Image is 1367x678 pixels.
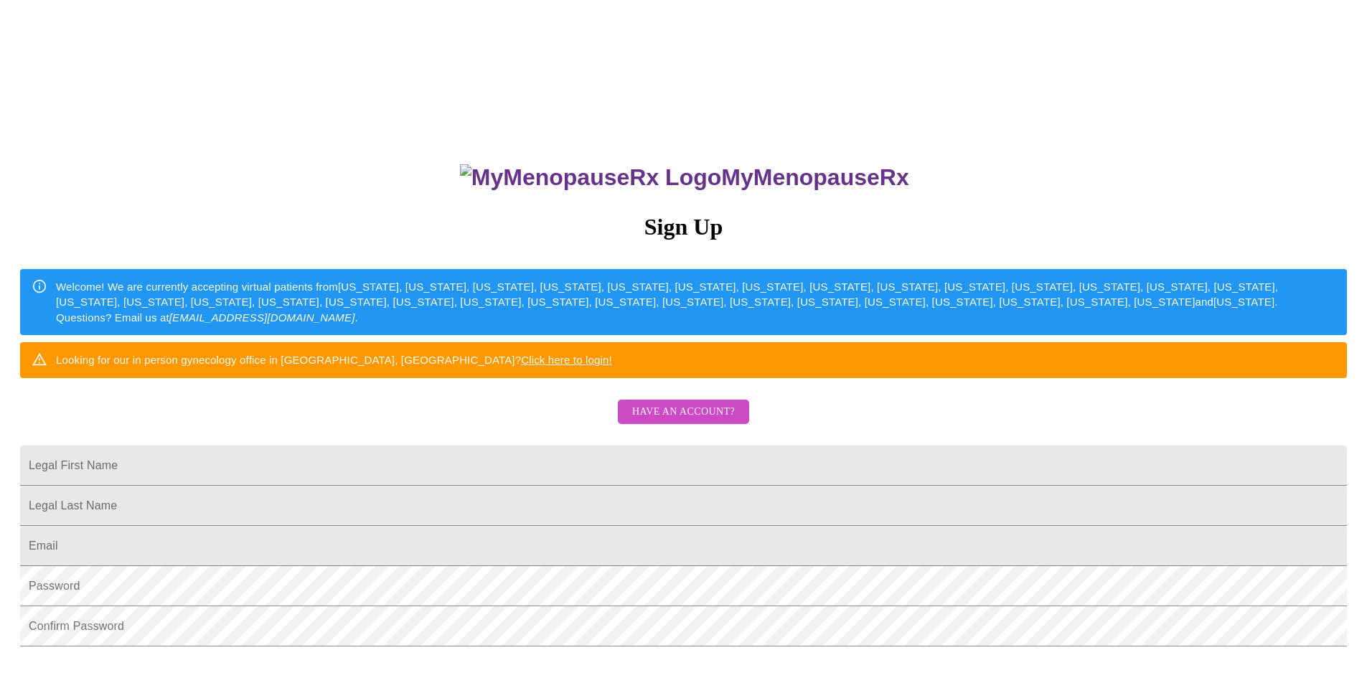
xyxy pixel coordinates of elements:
button: Have an account? [618,400,749,425]
em: [EMAIL_ADDRESS][DOMAIN_NAME] [169,311,355,324]
a: Click here to login! [521,354,612,366]
h3: Sign Up [20,214,1347,240]
img: MyMenopauseRx Logo [460,164,721,191]
h3: MyMenopauseRx [22,164,1348,191]
div: Looking for our in person gynecology office in [GEOGRAPHIC_DATA], [GEOGRAPHIC_DATA]? [56,347,612,373]
span: Have an account? [632,403,735,421]
div: Welcome! We are currently accepting virtual patients from [US_STATE], [US_STATE], [US_STATE], [US... [56,273,1335,331]
a: Have an account? [614,415,753,428]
